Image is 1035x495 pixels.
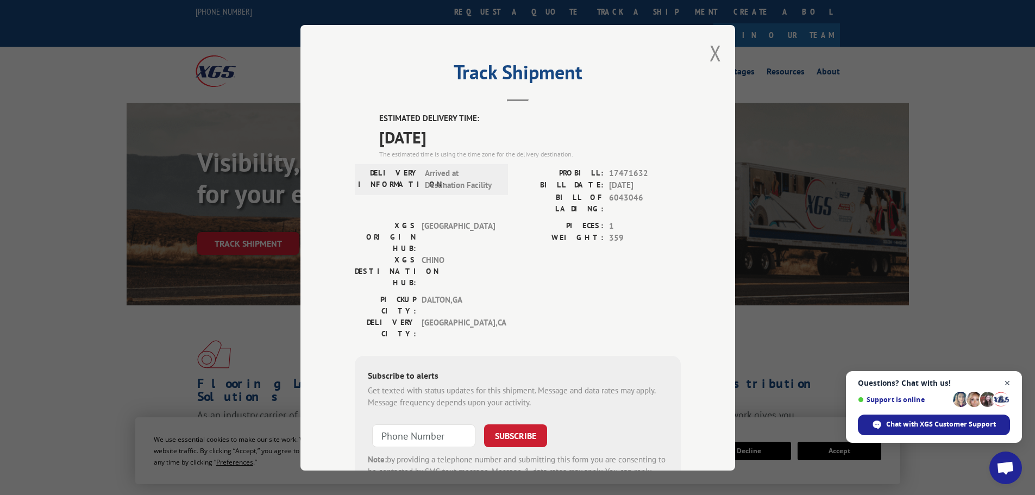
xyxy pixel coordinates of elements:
label: BILL DATE: [518,179,604,192]
span: CHINO [422,254,495,288]
label: WEIGHT: [518,232,604,245]
label: ESTIMATED DELIVERY TIME: [379,112,681,125]
span: [GEOGRAPHIC_DATA] [422,220,495,254]
label: PIECES: [518,220,604,232]
label: XGS ORIGIN HUB: [355,220,416,254]
label: PICKUP CITY: [355,293,416,316]
span: 359 [609,232,681,245]
div: Subscribe to alerts [368,368,668,384]
span: Arrived at Destination Facility [425,167,498,191]
label: DELIVERY CITY: [355,316,416,339]
span: Support is online [858,396,949,404]
span: [DATE] [609,179,681,192]
strong: Note: [368,454,387,464]
span: [DATE] [379,124,681,149]
span: Questions? Chat with us! [858,379,1010,387]
button: Close modal [710,39,722,67]
input: Phone Number [372,424,475,447]
span: 6043046 [609,191,681,214]
label: PROBILL: [518,167,604,179]
span: DALTON , GA [422,293,495,316]
span: Close chat [1001,377,1014,390]
div: Get texted with status updates for this shipment. Message and data rates may apply. Message frequ... [368,384,668,409]
label: XGS DESTINATION HUB: [355,254,416,288]
span: [GEOGRAPHIC_DATA] , CA [422,316,495,339]
div: by providing a telephone number and submitting this form you are consenting to be contacted by SM... [368,453,668,490]
button: SUBSCRIBE [484,424,547,447]
label: BILL OF LADING: [518,191,604,214]
h2: Track Shipment [355,65,681,85]
label: DELIVERY INFORMATION: [358,167,419,191]
span: 1 [609,220,681,232]
span: 17471632 [609,167,681,179]
span: Chat with XGS Customer Support [886,419,996,429]
div: The estimated time is using the time zone for the delivery destination. [379,149,681,159]
div: Chat with XGS Customer Support [858,415,1010,435]
div: Open chat [989,452,1022,484]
